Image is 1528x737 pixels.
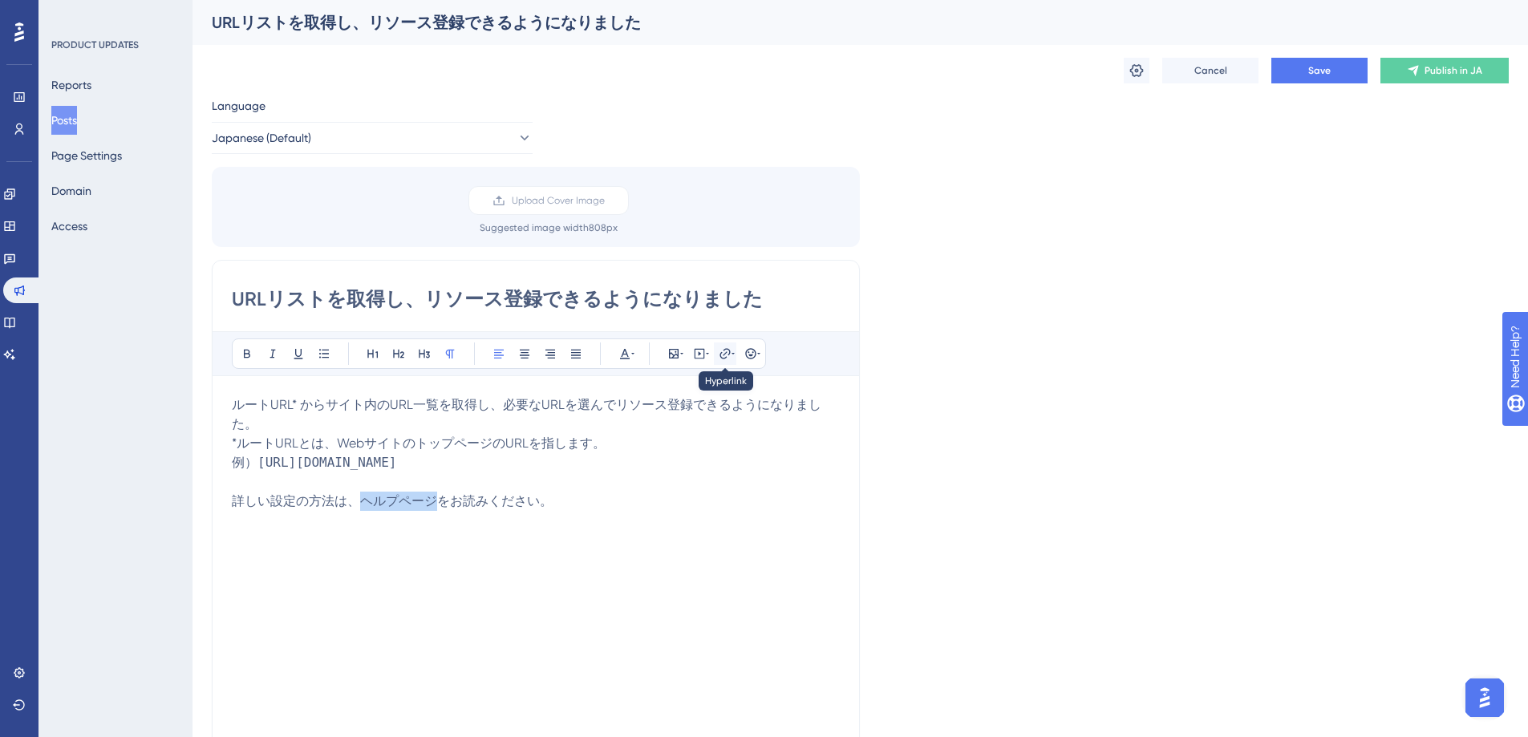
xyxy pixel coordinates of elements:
iframe: UserGuiding AI Assistant Launcher [1461,674,1509,722]
button: Save [1271,58,1368,83]
button: Reports [51,71,91,99]
div: Suggested image width 808 px [480,221,618,234]
span: Need Help? [38,4,100,23]
span: Save [1308,64,1331,77]
span: 詳しい設定の方法は、ヘルプページをお読みください。 [232,493,553,508]
div: PRODUCT UPDATES [51,38,139,51]
span: [URL][DOMAIN_NAME] [257,455,396,470]
span: Japanese (Default) [212,128,311,148]
span: Publish in JA [1425,64,1482,77]
button: Posts [51,106,77,135]
span: Upload Cover Image [512,194,605,207]
button: Publish in JA [1380,58,1509,83]
span: *ルートURLとは、WebサイトのトップページのURLを指します。 [232,435,606,451]
button: Cancel [1162,58,1258,83]
button: Japanese (Default) [212,122,533,154]
button: Access [51,212,87,241]
div: URLリストを取得し、リソース登録できるようになりました [212,11,1469,34]
span: 例） [232,455,257,470]
button: Domain [51,176,91,205]
span: ルートURL* からサイト内のURL一覧を取得し、必要なURLを選んでリソース登録できるようになりました。 [232,397,821,431]
span: Language [212,96,265,115]
span: Cancel [1194,64,1227,77]
button: Page Settings [51,141,122,170]
input: Post Title [232,286,840,312]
